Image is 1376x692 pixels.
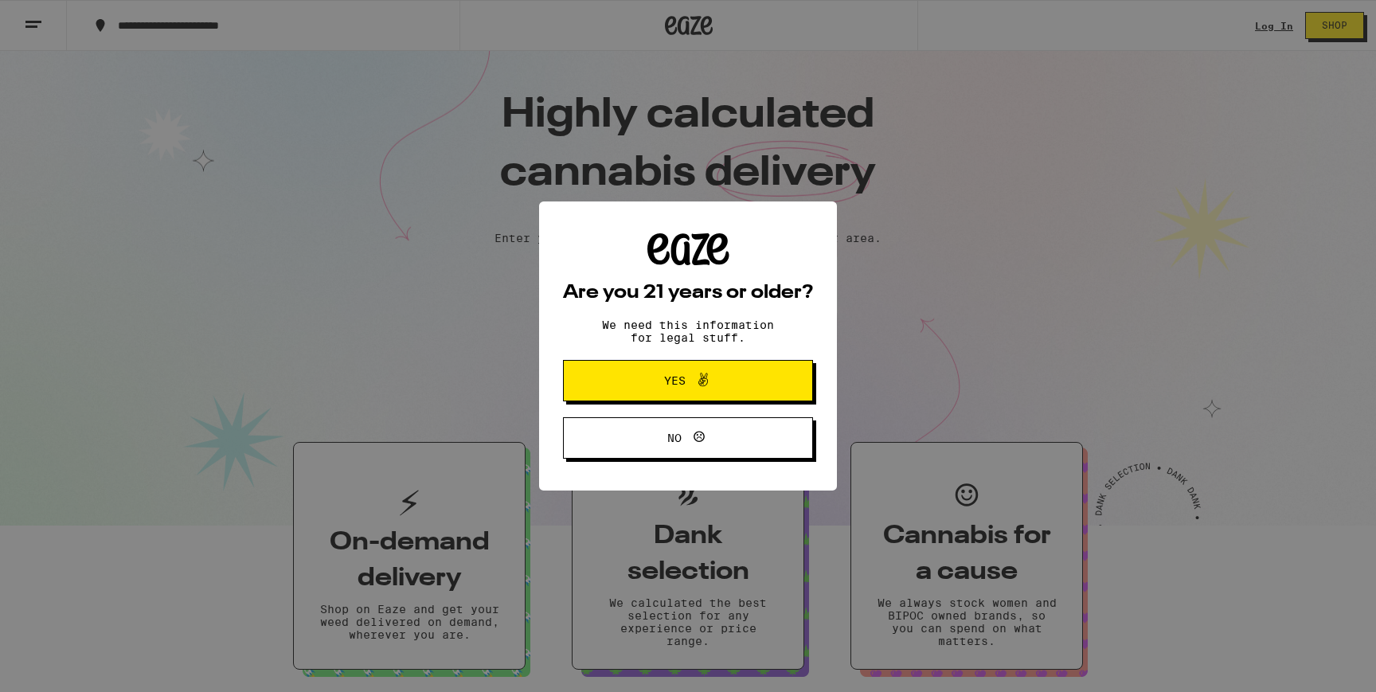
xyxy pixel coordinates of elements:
p: We need this information for legal stuff. [588,319,788,344]
button: Yes [563,360,813,401]
h2: Are you 21 years or older? [563,283,813,303]
span: Yes [664,375,686,386]
span: Hi. Need any help? [10,11,115,24]
span: No [667,432,682,444]
button: No [563,417,813,459]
